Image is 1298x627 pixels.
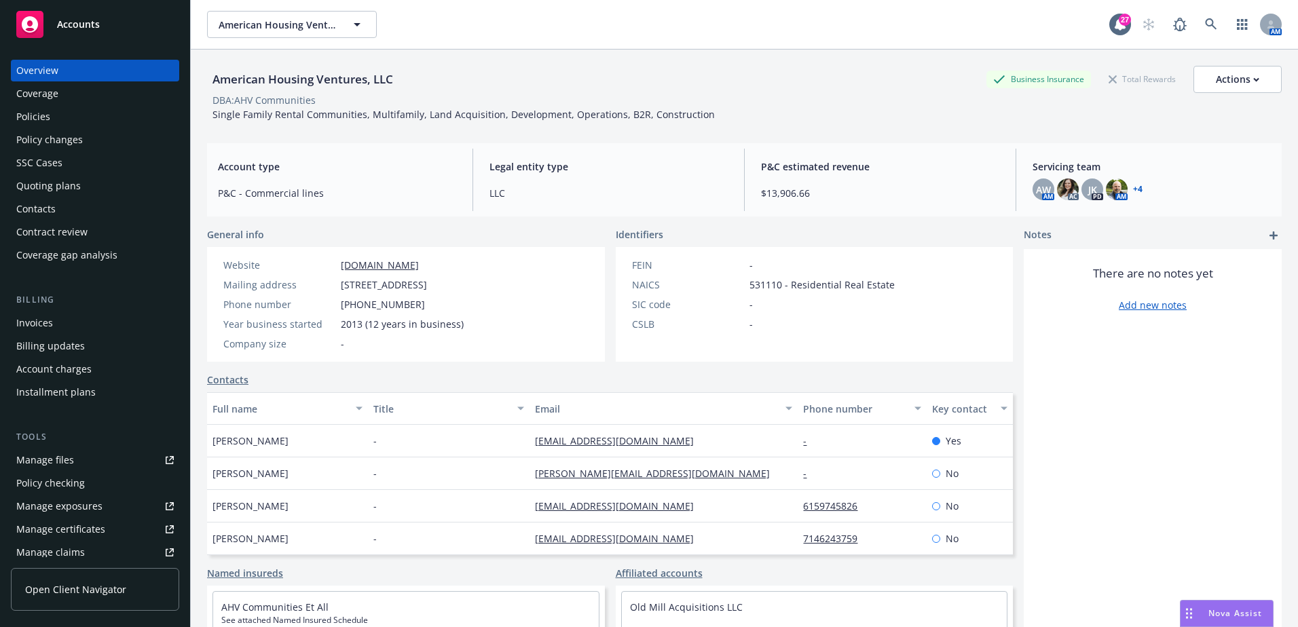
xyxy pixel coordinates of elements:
div: Billing updates [16,335,85,357]
span: $13,906.66 [761,186,999,200]
div: Email [535,402,778,416]
a: Accounts [11,5,179,43]
span: - [749,258,753,272]
span: JK [1088,183,1097,197]
span: - [341,337,344,351]
span: P&C - Commercial lines [218,186,456,200]
div: Actions [1216,66,1259,92]
span: - [749,297,753,311]
span: No [946,466,959,480]
a: 7146243759 [803,532,868,545]
div: Business Insurance [986,71,1091,88]
div: Title [373,402,508,416]
span: No [946,499,959,513]
div: CSLB [632,317,744,331]
div: Policy changes [16,129,83,151]
div: Coverage [16,83,58,104]
span: [PHONE_NUMBER] [341,297,425,311]
div: Tools [11,430,179,444]
span: American Housing Ventures, LLC [219,18,336,32]
div: Billing [11,293,179,307]
span: 2013 (12 years in business) [341,317,464,331]
a: Report a Bug [1166,11,1193,38]
span: [STREET_ADDRESS] [341,278,427,292]
span: - [373,434,377,448]
div: Manage claims [16,541,85,563]
div: Total Rewards [1102,71,1183,88]
span: Notes [1024,227,1052,244]
a: Contacts [11,198,179,220]
span: Yes [946,434,961,448]
span: LLC [489,186,728,200]
div: Manage certificates [16,518,105,540]
span: Single Family Rental Communities, Multifamily, Land Acquisition, Development, Operations, B2R, Co... [212,108,715,121]
div: Phone number [803,402,906,416]
div: Company size [223,337,335,351]
div: Coverage gap analysis [16,244,117,266]
a: Invoices [11,312,179,334]
div: Contacts [16,198,56,220]
div: Policies [16,106,50,128]
div: Website [223,258,335,272]
div: Overview [16,60,58,81]
div: FEIN [632,258,744,272]
span: Servicing team [1033,159,1271,174]
a: Installment plans [11,381,179,403]
a: [DOMAIN_NAME] [341,259,419,271]
button: Full name [207,392,368,425]
a: Quoting plans [11,175,179,197]
a: Policy checking [11,472,179,494]
div: Policy checking [16,472,85,494]
div: NAICS [632,278,744,292]
div: Phone number [223,297,335,311]
div: Installment plans [16,381,96,403]
a: Manage exposures [11,495,179,517]
span: 531110 - Residential Real Estate [749,278,895,292]
button: Phone number [798,392,927,425]
a: Coverage gap analysis [11,244,179,266]
div: Quoting plans [16,175,81,197]
img: photo [1106,178,1128,200]
button: Key contact [927,392,1013,425]
a: Policy changes [11,129,179,151]
a: Contract review [11,221,179,243]
div: SIC code [632,297,744,311]
a: Coverage [11,83,179,104]
button: American Housing Ventures, LLC [207,11,377,38]
a: Start snowing [1135,11,1162,38]
a: Manage files [11,449,179,471]
a: Account charges [11,358,179,380]
a: Contacts [207,373,248,387]
div: Invoices [16,312,53,334]
a: - [803,434,817,447]
button: Actions [1193,66,1282,93]
button: Nova Assist [1180,600,1274,627]
span: [PERSON_NAME] [212,434,289,448]
img: photo [1057,178,1079,200]
div: Full name [212,402,348,416]
a: AHV Communities Et All [221,601,329,613]
div: SSC Cases [16,152,62,174]
span: [PERSON_NAME] [212,531,289,546]
a: Old Mill Acquisitions LLC [630,601,743,613]
button: Email [530,392,798,425]
div: Year business started [223,317,335,331]
span: See attached Named Insured Schedule [221,614,591,626]
span: - [373,531,377,546]
a: Manage certificates [11,518,179,540]
span: - [749,317,753,331]
div: Key contact [932,402,993,416]
a: SSC Cases [11,152,179,174]
button: Title [368,392,529,425]
a: Switch app [1229,11,1256,38]
span: There are no notes yet [1093,265,1213,282]
a: - [803,467,817,480]
span: - [373,466,377,480]
span: Identifiers [616,227,663,242]
span: No [946,531,959,546]
a: Search [1198,11,1225,38]
div: Mailing address [223,278,335,292]
span: Account type [218,159,456,174]
div: Manage files [16,449,74,471]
